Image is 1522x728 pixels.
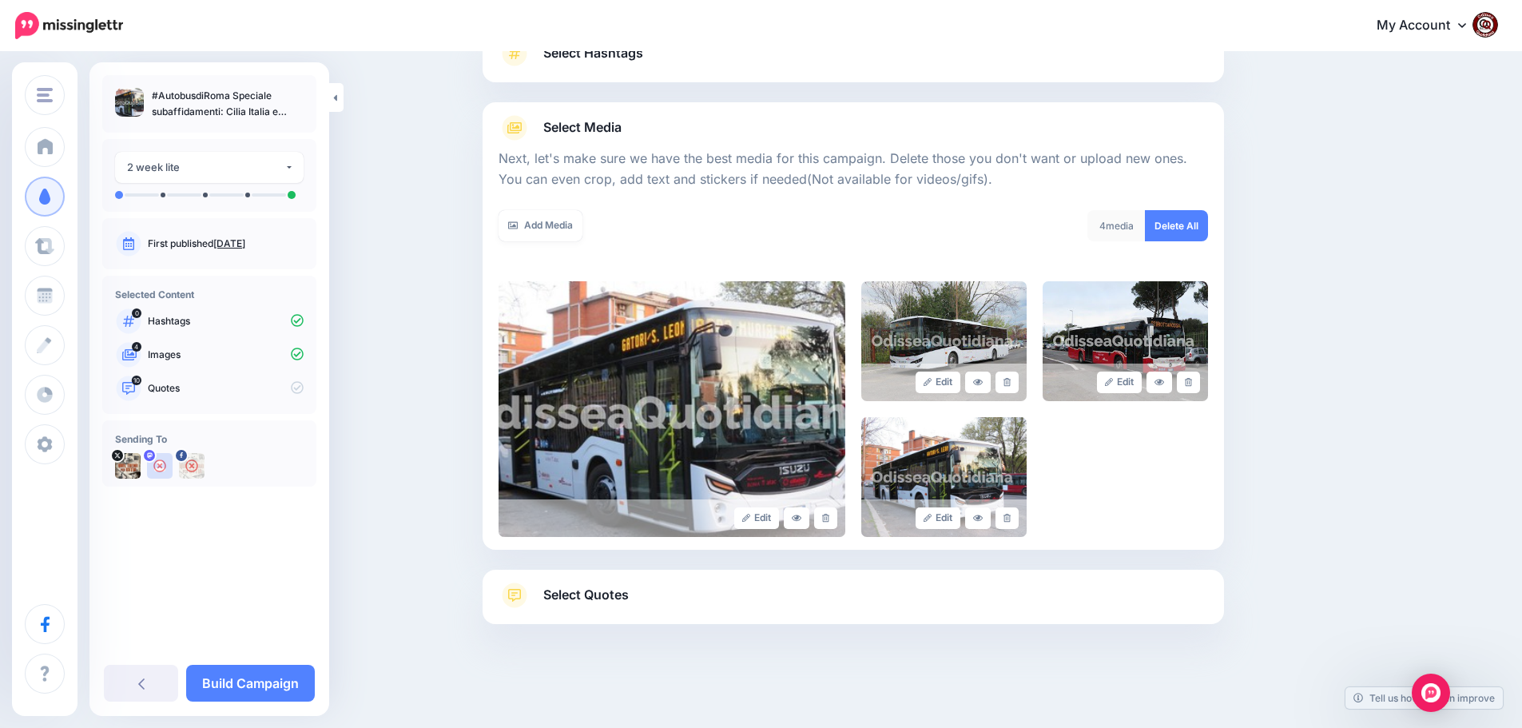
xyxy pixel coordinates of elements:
img: Missinglettr [15,12,123,39]
p: Next, let's make sure we have the best media for this campaign. Delete those you don't want or up... [499,149,1208,190]
img: menu.png [37,88,53,102]
span: Select Hashtags [543,42,643,64]
span: 10 [132,376,141,385]
a: Select Quotes [499,583,1208,624]
span: 0 [132,308,141,318]
div: 2 week lite [127,158,284,177]
button: 2 week lite [115,152,304,183]
img: bdea5070b18fe89c85de66f23d405a5b_large.jpg [1043,281,1208,401]
div: Select Media [499,141,1208,537]
img: uTTNWBrh-84924.jpeg [115,453,141,479]
p: First published [148,237,304,251]
p: Quotes [148,381,304,396]
img: 6de7e5111c985b28717bf26bf2c6250f_large.jpg [861,281,1027,401]
a: Delete All [1145,210,1208,241]
a: Tell us how we can improve [1345,687,1503,709]
img: 53247556193e15ef19a93072dfa8cae3_large.jpg [861,417,1027,537]
span: Select Quotes [543,584,629,606]
span: 4 [132,342,141,352]
p: Hashtags [148,314,304,328]
a: Select Hashtags [499,41,1208,82]
p: Images [148,348,304,362]
img: 19f7c38b2b69f2ce84714d255585a754_thumb.jpg [115,88,144,117]
a: Add Media [499,210,582,241]
img: 463453305_2684324355074873_6393692129472495966_n-bsa154739.jpg [179,453,205,479]
a: Edit [1097,372,1142,393]
img: user_default_image.png [147,453,173,479]
p: #AutobusdiRoma Speciale subaffidamenti: Cilia Italia e Miccolis Bus [152,88,304,120]
a: Edit [916,507,961,529]
img: 19f7c38b2b69f2ce84714d255585a754_large.jpg [499,281,845,537]
h4: Selected Content [115,288,304,300]
span: 4 [1099,220,1106,232]
div: media [1087,210,1146,241]
span: Select Media [543,117,622,138]
h4: Sending To [115,433,304,445]
a: Edit [916,372,961,393]
a: My Account [1361,6,1498,46]
a: [DATE] [213,237,245,249]
a: Select Media [499,115,1208,141]
div: Open Intercom Messenger [1412,674,1450,712]
a: Edit [734,507,780,529]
